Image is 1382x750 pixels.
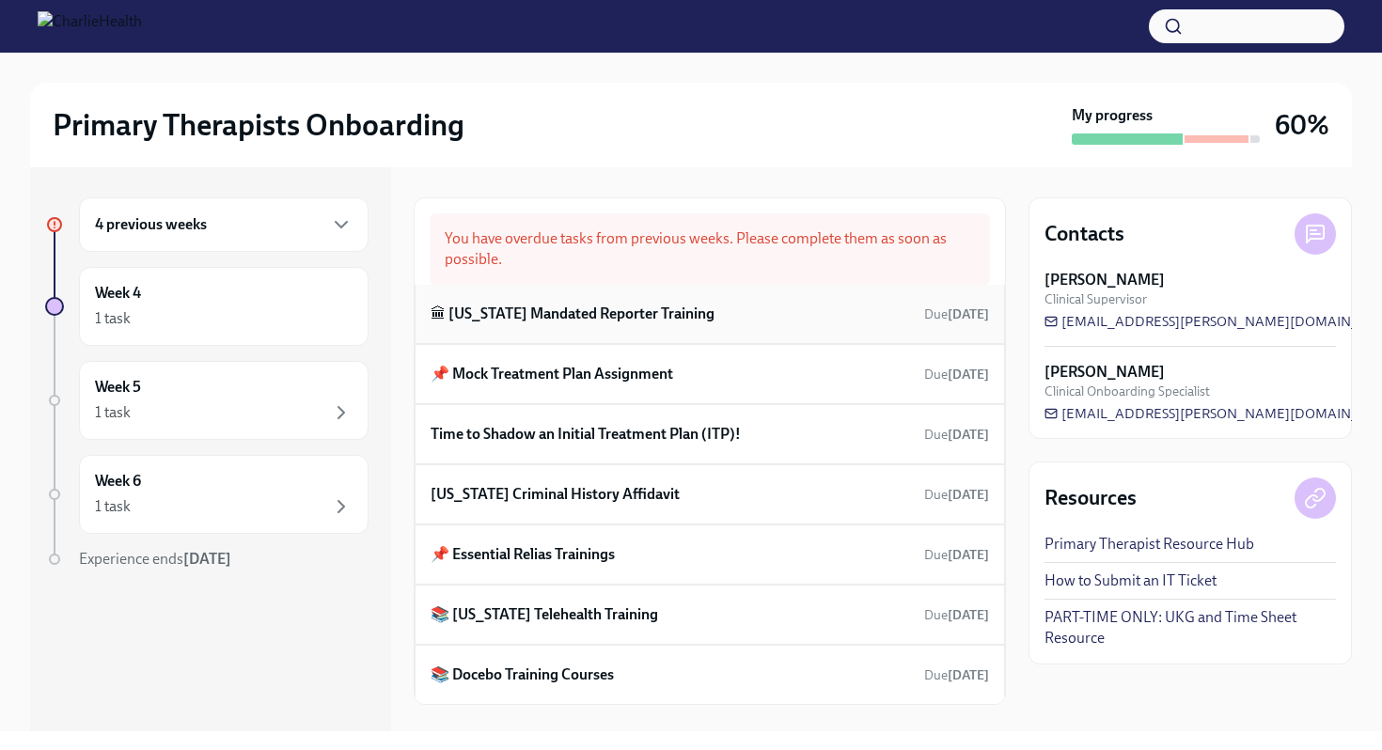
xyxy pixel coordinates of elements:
[1044,484,1137,512] h4: Resources
[924,547,989,563] span: Due
[924,305,989,323] span: August 1st, 2025 09:00
[431,540,989,569] a: 📌 Essential Relias TrainingsDue[DATE]
[53,106,464,144] h2: Primary Therapists Onboarding
[1044,570,1217,591] a: How to Submit an IT Ticket
[948,487,989,503] strong: [DATE]
[431,420,989,448] a: Time to Shadow an Initial Treatment Plan (ITP)!Due[DATE]
[924,367,989,383] span: Due
[1044,362,1165,383] strong: [PERSON_NAME]
[79,550,231,568] span: Experience ends
[924,607,989,623] span: Due
[45,455,369,534] a: Week 61 task
[431,300,989,328] a: 🏛 [US_STATE] Mandated Reporter TrainingDue[DATE]
[924,366,989,383] span: August 1st, 2025 09:00
[924,427,989,443] span: Due
[948,547,989,563] strong: [DATE]
[431,604,658,625] h6: 📚 [US_STATE] Telehealth Training
[431,480,989,508] a: [US_STATE] Criminal History AffidavitDue[DATE]
[45,267,369,346] a: Week 41 task
[79,197,369,252] div: 4 previous weeks
[1044,383,1210,400] span: Clinical Onboarding Specialist
[1044,607,1336,648] a: PART-TIME ONLY: UKG and Time Sheet Resource
[95,283,141,304] h6: Week 4
[45,361,369,440] a: Week 51 task
[95,402,131,423] div: 1 task
[431,544,615,565] h6: 📌 Essential Relias Trainings
[924,486,989,504] span: August 3rd, 2025 09:00
[948,306,989,322] strong: [DATE]
[948,367,989,383] strong: [DATE]
[1072,105,1153,126] strong: My progress
[924,606,989,624] span: August 4th, 2025 09:00
[1044,290,1147,308] span: Clinical Supervisor
[948,427,989,443] strong: [DATE]
[1044,270,1165,290] strong: [PERSON_NAME]
[183,550,231,568] strong: [DATE]
[95,471,141,492] h6: Week 6
[431,360,989,388] a: 📌 Mock Treatment Plan AssignmentDue[DATE]
[924,666,989,684] span: August 5th, 2025 09:00
[431,364,673,384] h6: 📌 Mock Treatment Plan Assignment
[948,607,989,623] strong: [DATE]
[38,11,142,41] img: CharlieHealth
[431,664,614,685] h6: 📚 Docebo Training Courses
[431,601,989,629] a: 📚 [US_STATE] Telehealth TrainingDue[DATE]
[95,214,207,235] h6: 4 previous weeks
[431,484,680,505] h6: [US_STATE] Criminal History Affidavit
[431,661,989,689] a: 📚 Docebo Training CoursesDue[DATE]
[95,377,141,398] h6: Week 5
[924,426,989,444] span: August 2nd, 2025 09:00
[924,667,989,683] span: Due
[431,304,715,324] h6: 🏛 [US_STATE] Mandated Reporter Training
[1044,220,1124,248] h4: Contacts
[431,424,741,445] h6: Time to Shadow an Initial Treatment Plan (ITP)!
[95,308,131,329] div: 1 task
[924,487,989,503] span: Due
[1275,108,1329,142] h3: 60%
[95,496,131,517] div: 1 task
[948,667,989,683] strong: [DATE]
[430,213,990,285] div: You have overdue tasks from previous weeks. Please complete them as soon as possible.
[924,546,989,564] span: August 4th, 2025 09:00
[1044,534,1254,555] a: Primary Therapist Resource Hub
[924,306,989,322] span: Due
